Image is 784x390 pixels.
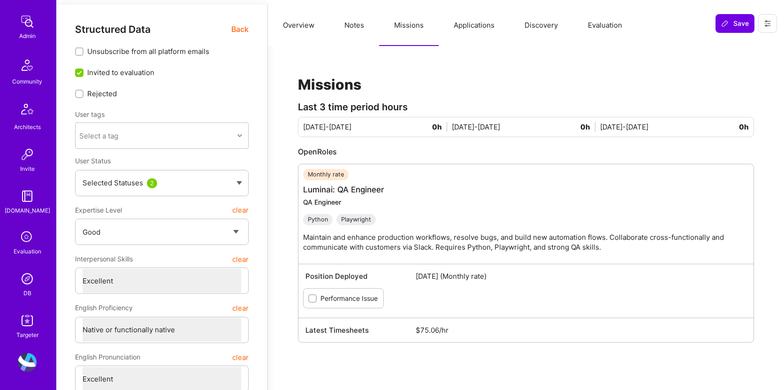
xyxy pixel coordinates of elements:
img: User Avatar [18,353,37,372]
span: English Pronunciation [75,349,140,366]
span: 0h [580,122,595,132]
span: English Proficiency [75,299,133,316]
button: Discovery [510,5,573,46]
span: Selected Statuses [83,178,143,187]
i: icon Chevron [237,133,242,138]
div: 2 [147,178,157,188]
div: Targeter [16,330,38,340]
button: clear [232,349,249,366]
span: Position Deployed [305,271,416,281]
img: admin teamwork [18,12,37,31]
span: Interpersonal Skills [75,251,133,268]
span: Rejected [87,89,117,99]
span: Latest Timesheets [305,325,416,335]
h1: Missions [298,76,754,93]
button: clear [232,251,249,268]
span: 0h [739,122,749,132]
div: Architects [14,122,41,132]
div: DB [23,288,31,298]
span: 0h [432,122,447,132]
button: Overview [268,5,329,46]
img: caret [236,181,242,185]
div: Community [12,76,42,86]
img: Skill Targeter [18,311,37,330]
button: Notes [329,5,379,46]
span: User Status [75,157,111,165]
div: QA Engineer [303,198,758,206]
img: Admin Search [18,269,37,288]
img: Community [16,54,38,76]
button: Missions [379,5,439,46]
button: Evaluation [573,5,637,46]
span: [DATE] (Monthly rate) [416,271,746,281]
div: [DATE]-[DATE] [600,122,749,132]
div: Evaluation [14,246,41,256]
div: Invite [20,164,35,174]
a: Luminai: QA Engineer [303,185,384,194]
label: Performance Issue [320,293,378,303]
img: Architects [16,99,38,122]
a: User Avatar [15,353,39,372]
div: Python [303,214,333,225]
div: [DOMAIN_NAME] [5,206,50,215]
span: Back [231,23,249,35]
div: Select a tag [79,131,118,141]
span: $75.06/hr [416,325,746,335]
span: Expertise Level [75,202,122,219]
button: Save [715,14,754,33]
div: Monthly rate [303,169,349,180]
i: icon SelectionTeam [18,229,36,246]
button: clear [232,299,249,316]
div: Open Roles [298,146,754,157]
label: User tags [75,110,105,119]
button: clear [232,202,249,219]
p: Maintain and enhance production workflows, resolve bugs, and build new automation flows. Collabor... [303,232,758,252]
img: guide book [18,187,37,206]
div: Last 3 time period hours [298,102,754,112]
button: Applications [439,5,510,46]
span: Save [721,19,749,28]
span: Structured Data [75,23,151,35]
div: [DATE]-[DATE] [303,122,452,132]
div: Admin [19,31,36,41]
div: [DATE]-[DATE] [452,122,601,132]
span: Invited to evaluation [87,68,154,77]
div: Playwright [336,214,376,225]
span: Unsubscribe from all platform emails [87,46,209,56]
img: Invite [18,145,37,164]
